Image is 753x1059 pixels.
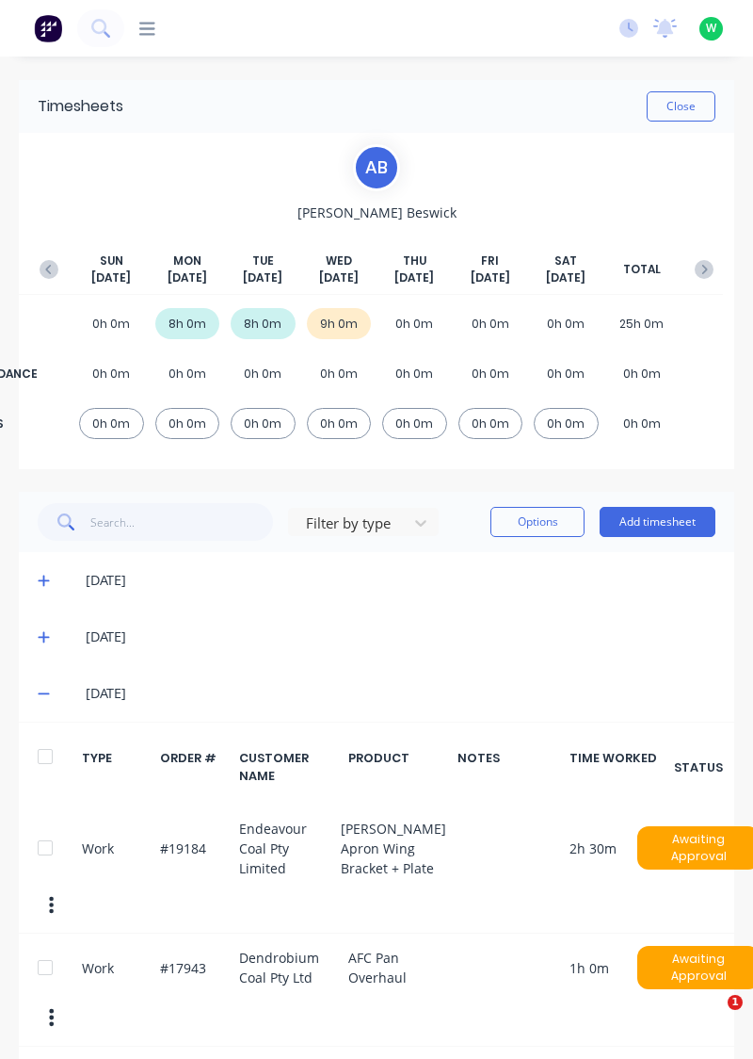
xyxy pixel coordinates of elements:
div: 0h 0m [79,408,144,439]
span: SAT [554,253,577,269]
div: STATUS [681,749,715,785]
div: 0h 0m [458,408,523,439]
div: 0h 0m [231,408,296,439]
span: W [706,20,716,37]
div: 8h 0m [155,308,220,339]
img: Factory [34,14,62,42]
span: FRI [481,253,499,269]
span: [DATE] [168,269,207,286]
span: [DATE] [91,269,131,286]
span: [DATE] [319,269,359,286]
div: 0h 0m [382,308,447,339]
span: TOTAL [623,261,661,278]
div: PRODUCT [348,749,447,785]
span: [DATE] [546,269,585,286]
div: 0h 0m [382,358,447,389]
span: 1 [728,995,743,1010]
span: [DATE] [243,269,282,286]
div: 0h 0m [534,408,599,439]
div: CUSTOMER NAME [239,749,338,785]
span: [DATE] [394,269,434,286]
div: 0h 0m [458,308,523,339]
div: 8h 0m [231,308,296,339]
div: 0h 0m [79,308,144,339]
div: 0h 0m [458,358,523,389]
div: Timesheets [38,95,123,118]
div: TIME WORKED [569,749,671,785]
span: THU [403,253,426,269]
button: Add timesheet [600,507,715,537]
div: [DATE] [86,683,715,704]
div: [DATE] [86,627,715,647]
iframe: Intercom live chat [689,995,734,1040]
div: 25h 0m [610,308,675,339]
div: A B [353,144,400,191]
span: [DATE] [471,269,510,286]
button: Options [490,507,585,537]
span: SUN [100,253,123,269]
div: 9h 0m [307,308,372,339]
button: Close [647,91,715,122]
span: TUE [252,253,274,269]
div: 0h 0m [610,408,675,439]
div: 0h 0m [231,358,296,389]
span: MON [173,253,201,269]
div: 0h 0m [79,358,144,389]
div: 0h 0m [534,358,599,389]
span: [PERSON_NAME] Beswick [297,203,457,222]
div: ORDER # [160,749,228,785]
div: 0h 0m [307,358,372,389]
div: 0h 0m [382,408,447,439]
div: 0h 0m [155,408,220,439]
div: 0h 0m [534,308,599,339]
div: [DATE] [86,570,715,591]
div: NOTES [457,749,559,785]
div: 0h 0m [307,408,372,439]
div: 0h 0m [155,358,220,389]
div: TYPE [82,749,150,785]
div: 0h 0m [610,358,675,389]
input: Search... [90,503,274,541]
span: WED [326,253,352,269]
